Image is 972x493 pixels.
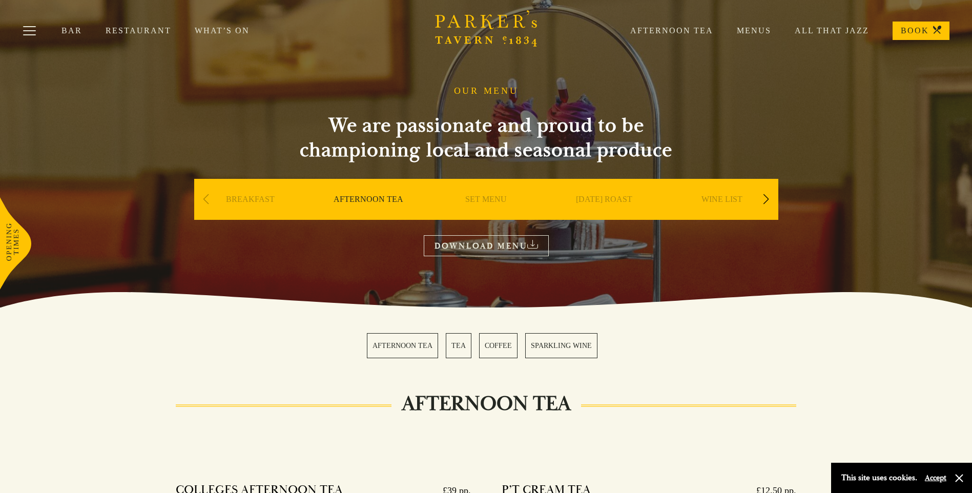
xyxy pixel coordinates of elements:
[194,179,307,251] div: 1 / 9
[226,194,275,235] a: BREAKFAST
[430,179,543,251] div: 3 / 9
[465,194,507,235] a: SET MENU
[666,179,778,251] div: 5 / 9
[576,194,632,235] a: [DATE] ROAST
[954,473,964,483] button: Close and accept
[446,333,471,358] a: 2 / 4
[925,473,946,483] button: Accept
[367,333,438,358] a: 1 / 4
[281,113,691,162] h2: We are passionate and proud to be championing local and seasonal produce
[701,194,742,235] a: WINE LIST
[525,333,597,358] a: 4 / 4
[759,188,773,211] div: Next slide
[391,392,581,416] h2: AFTERNOON TEA
[199,188,213,211] div: Previous slide
[454,86,519,97] h1: OUR MENU
[312,179,425,251] div: 2 / 9
[334,194,403,235] a: AFTERNOON TEA
[479,333,518,358] a: 3 / 4
[548,179,660,251] div: 4 / 9
[841,470,917,485] p: This site uses cookies.
[424,235,549,256] a: DOWNLOAD MENU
